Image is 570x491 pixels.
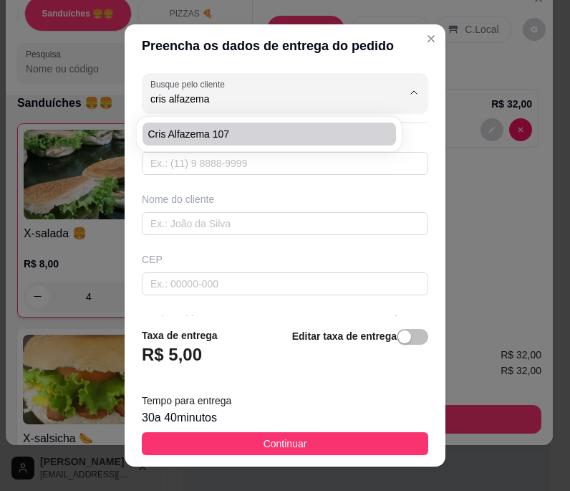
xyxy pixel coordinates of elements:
h3: R$ 5,00 [142,343,202,366]
span: Tempo para entrega [142,395,231,406]
div: Suggestions [140,120,399,148]
input: Ex.: João da Silva [142,212,428,235]
div: Número [385,313,428,327]
label: Busque pelo cliente [150,78,230,90]
button: Close [420,27,443,50]
span: Continuar [264,436,307,452]
ul: Suggestions [142,123,396,146]
div: 30 a 40 minutos [142,409,428,426]
input: Busque pelo cliente [150,92,380,106]
strong: Editar taxa de entrega [292,330,397,342]
div: CEP [142,252,428,267]
input: Ex.: (11) 9 8888-9999 [142,152,428,175]
button: Show suggestions [402,81,425,104]
div: Rua/Avenida [142,313,380,327]
strong: Taxa de entrega [142,330,218,341]
header: Preencha os dados de entrega do pedido [125,24,445,67]
div: Nome do cliente [142,192,428,206]
input: Ex.: 00000-000 [142,272,428,295]
span: cris alfazema 107 [148,127,376,141]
